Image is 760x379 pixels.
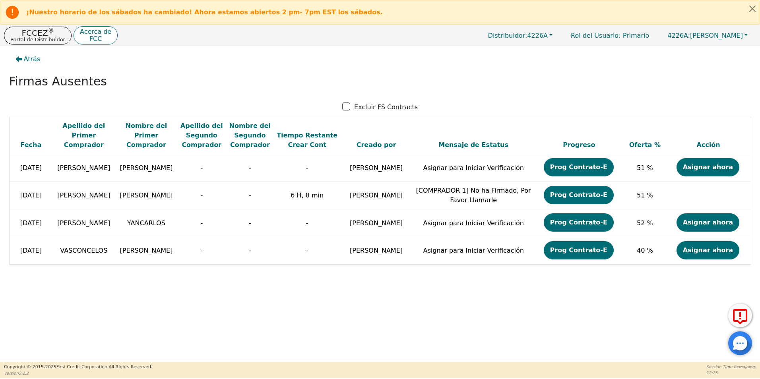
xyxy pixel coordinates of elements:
span: Distribuidor: [488,32,527,39]
td: [DATE] [9,154,52,182]
span: [PERSON_NAME] [57,219,110,227]
p: 12:25 [706,370,756,376]
span: [PERSON_NAME] [57,191,110,199]
span: - [200,191,203,199]
span: 51 % [637,164,653,172]
span: All Rights Reserved. [109,364,152,369]
button: Asignar ahora [677,241,739,259]
div: Creado por [342,140,411,150]
span: - [249,219,251,227]
td: - [274,237,340,265]
p: Version 3.2.2 [4,370,152,376]
div: Nombre del Segundo Comprador [228,121,272,150]
span: [PERSON_NAME] [57,164,110,172]
p: FCC [80,36,111,42]
sup: ® [48,27,54,34]
button: Prog Contrato-E [544,241,614,259]
td: Asignar para Iniciar Verificación [412,154,535,182]
button: Prog Contrato-E [544,158,614,176]
span: Rol del Usuario : [571,32,620,39]
td: [DATE] [9,182,52,209]
td: 6 H, 8 min [274,182,340,209]
span: [PERSON_NAME] [120,164,173,172]
p: Portal de Distribuidor [10,37,65,42]
span: 51 % [637,191,653,199]
span: - [200,164,203,172]
div: Apellido del Primer Comprador [54,121,113,150]
a: Rol del Usuario: Primario [563,28,657,43]
span: [PERSON_NAME] [120,191,173,199]
button: 4226A:[PERSON_NAME] [659,29,756,42]
span: VASCONCELOS [60,247,107,254]
button: Acerca deFCC [74,26,118,45]
td: [PERSON_NAME] [340,237,413,265]
button: Distribuidor:4226A [480,29,561,42]
button: Reportar Error a FCC [728,304,752,327]
td: - [274,209,340,237]
div: Nombre del Primer Comprador [117,121,175,150]
div: Fecha [12,140,51,150]
span: [PERSON_NAME] [120,247,173,254]
td: [PERSON_NAME] [340,209,413,237]
p: Acerca de [80,29,111,35]
div: Apellido del Segundo Comprador [180,121,224,150]
span: 4226A: [667,32,690,39]
button: Prog Contrato-E [544,186,614,204]
span: [PERSON_NAME] [667,32,743,39]
td: Asignar para Iniciar Verificación [412,209,535,237]
td: [COMPRADOR 1] No ha Firmado, Por Favor Llamarle [412,182,535,209]
div: Progreso [537,140,622,150]
span: Tiempo Restante Crear Cont [277,131,337,149]
button: Atrás [9,50,47,68]
td: [DATE] [9,209,52,237]
span: - [249,164,251,172]
button: Close alert [745,0,760,17]
p: Primario [563,28,657,43]
div: Mensaje de Estatus [414,140,533,150]
span: YANCARLOS [127,219,165,227]
span: Acción [697,141,720,149]
span: Atrás [24,54,41,64]
h2: Firmas Ausentes [9,74,751,89]
button: Asignar ahora [677,213,739,232]
td: [PERSON_NAME] [340,154,413,182]
span: - [200,247,203,254]
button: FCCEZ®Portal de Distribuidor [4,27,72,44]
td: - [274,154,340,182]
div: Oferta % [626,140,664,150]
p: Excluir FS Contracts [354,102,418,112]
td: [PERSON_NAME] [340,182,413,209]
button: Asignar ahora [677,158,739,176]
p: FCCEZ [10,29,65,37]
span: - [249,247,251,254]
td: [DATE] [9,237,52,265]
p: Session Time Remaining: [706,364,756,370]
span: 4226A [488,32,548,39]
span: - [249,191,251,199]
p: Copyright © 2015- 2025 First Credit Corporation. [4,364,152,371]
span: - [200,219,203,227]
td: Asignar para Iniciar Verificación [412,237,535,265]
span: 52 % [637,219,653,227]
button: Prog Contrato-E [544,213,614,232]
b: ¡Nuestro horario de los sábados ha cambiado! Ahora estamos abiertos 2 pm- 7pm EST los sábados. [26,8,383,16]
span: 40 % [637,247,653,254]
